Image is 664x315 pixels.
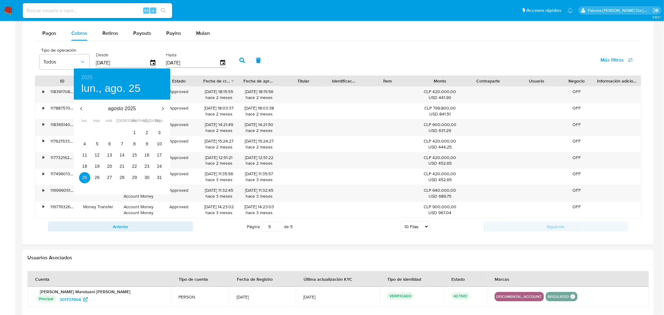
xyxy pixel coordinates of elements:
p: 15 [132,152,137,158]
p: 30 [144,174,149,181]
p: 21 [120,163,125,169]
span: sáb. [141,118,153,124]
p: agosto 2025 [89,105,155,112]
p: 7 [121,141,123,147]
button: lun., ago. 25 [81,82,140,95]
p: 9 [146,141,148,147]
p: 25 [82,174,87,181]
button: 2025 [81,73,92,82]
button: 26 [92,172,103,183]
button: 30 [141,172,153,183]
span: lun. [79,118,90,124]
button: 7 [116,139,128,150]
button: 6 [104,139,115,150]
p: 24 [157,163,162,169]
button: 2 [141,127,153,139]
p: 13 [107,152,112,158]
button: 12 [92,150,103,161]
p: 23 [144,163,149,169]
span: dom. [154,118,165,124]
span: mié. [104,118,115,124]
button: 15 [129,150,140,161]
button: 20 [104,161,115,172]
button: 18 [79,161,90,172]
button: 9 [141,139,153,150]
button: 21 [116,161,128,172]
button: 19 [92,161,103,172]
button: 5 [92,139,103,150]
p: 12 [95,152,100,158]
p: 17 [157,152,162,158]
button: 3 [154,127,165,139]
span: mar. [92,118,103,124]
p: 27 [107,174,112,181]
button: 8 [129,139,140,150]
p: 6 [108,141,111,147]
button: 22 [129,161,140,172]
button: 24 [154,161,165,172]
p: 31 [157,174,162,181]
button: 14 [116,150,128,161]
p: 22 [132,163,137,169]
button: 16 [141,150,153,161]
p: 19 [95,163,100,169]
p: 10 [157,141,162,147]
p: 8 [133,141,136,147]
span: vie. [129,118,140,124]
button: 4 [79,139,90,150]
button: 29 [129,172,140,183]
button: 13 [104,150,115,161]
button: 10 [154,139,165,150]
p: 4 [83,141,86,147]
p: 5 [96,141,98,147]
button: 31 [154,172,165,183]
p: 14 [120,152,125,158]
p: 29 [132,174,137,181]
p: 1 [133,129,136,136]
p: 11 [82,152,87,158]
button: 17 [154,150,165,161]
button: 25 [79,172,90,183]
button: 11 [79,150,90,161]
button: 1 [129,127,140,139]
p: 2 [146,129,148,136]
p: 16 [144,152,149,158]
p: 18 [82,163,87,169]
button: 27 [104,172,115,183]
span: [DEMOGRAPHIC_DATA]. [116,118,128,124]
p: 20 [107,163,112,169]
p: 28 [120,174,125,181]
p: 3 [158,129,161,136]
button: 28 [116,172,128,183]
button: 23 [141,161,153,172]
p: 26 [95,174,100,181]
